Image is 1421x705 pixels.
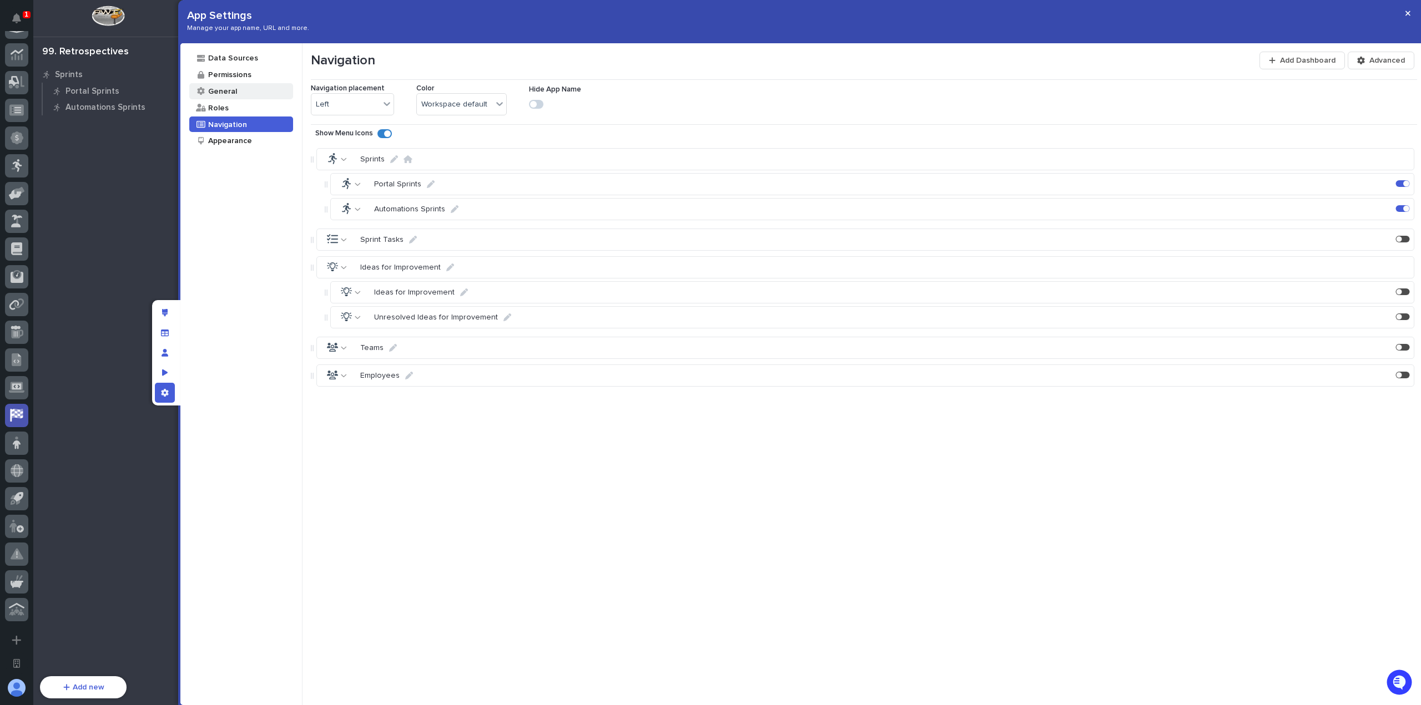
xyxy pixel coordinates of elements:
p: Portal Sprints [65,87,119,97]
div: Manage users [155,343,175,363]
p: Teams [360,343,384,353]
img: Stacker [11,11,33,33]
a: Powered byPylon [78,205,134,214]
p: Color [416,84,434,93]
a: Portal Sprints [43,83,183,99]
p: Employees [360,371,400,381]
p: Sprint Tasks [360,235,404,245]
a: Automations Sprints [43,99,183,115]
div: Edit layout [155,303,175,323]
input: Clear [29,89,183,100]
span: Advanced [1369,57,1405,64]
button: Add new [40,676,127,698]
span: Add Dashboard [1280,57,1336,64]
a: Sprints [33,66,183,83]
div: General [207,86,237,97]
button: Open workspace settings [5,652,28,675]
button: users-avatar [5,676,28,699]
button: Add Dashboard [1259,52,1345,69]
p: Navigation placement [311,84,385,93]
p: Navigation [311,53,375,69]
p: Ideas for Improvement [374,288,455,297]
iframe: Open customer support [1385,668,1415,698]
div: App settings [155,383,175,403]
button: Start new chat [189,126,202,140]
span: Left [316,100,329,109]
p: Sprints [360,155,385,164]
p: Automations Sprints [65,103,145,113]
span: Workspace default [421,100,487,109]
div: Start new chat [38,123,182,134]
p: How can we help? [11,62,202,79]
div: Data Sources [207,53,258,63]
div: Roles [207,103,229,113]
img: Workspace Logo [92,6,124,26]
div: Notifications1 [14,13,28,31]
div: 99. Retrospectives [42,46,129,58]
div: Permissions [207,69,251,80]
div: Manage fields and data [155,323,175,343]
button: Notifications [5,7,28,30]
div: Preview as [155,363,175,383]
p: Portal Sprints [374,180,421,189]
div: Navigation [207,119,247,130]
p: Manage your app name, URL and more. [187,24,309,32]
div: We're available if you need us! [38,134,140,143]
p: App Settings [187,9,309,22]
p: Sprints [55,70,83,80]
p: Hide App Name [529,85,581,94]
a: 📖Help Docs [7,174,65,194]
p: Automations Sprints [374,205,445,214]
button: Advanced [1348,52,1414,69]
span: Help Docs [22,178,61,189]
span: Pylon [110,205,134,214]
p: Unresolved Ideas for Improvement [374,313,498,322]
div: 📖 [11,179,20,188]
img: 1736555164131-43832dd5-751b-4058-ba23-39d91318e5a0 [11,123,31,143]
button: Add a new app... [5,628,28,652]
p: 1 [24,11,28,18]
p: Show Menu Icons [315,129,373,138]
p: Ideas for Improvement [360,263,441,272]
p: Welcome 👋 [11,44,202,62]
div: Appearance [207,135,252,146]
